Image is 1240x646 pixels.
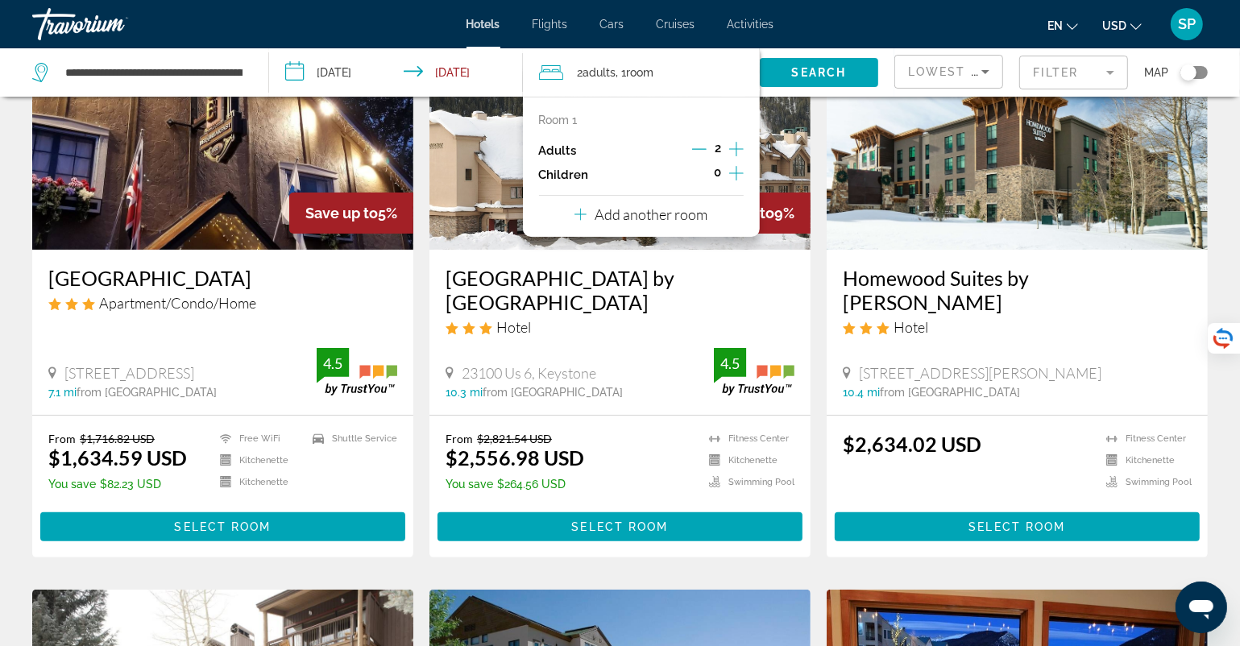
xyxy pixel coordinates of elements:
[80,432,155,445] del: $1,716.82 USD
[571,520,668,533] span: Select Room
[595,205,707,223] p: Add another room
[539,114,578,126] p: Room 1
[714,354,746,373] div: 4.5
[843,386,880,399] span: 10.4 mi
[729,163,744,187] button: Increment children
[583,66,616,79] span: Adults
[446,266,794,314] a: [GEOGRAPHIC_DATA] by [GEOGRAPHIC_DATA]
[1098,453,1192,467] li: Kitchenette
[835,516,1200,534] a: Select Room
[1166,7,1208,41] button: User Menu
[1102,19,1126,32] span: USD
[446,445,584,470] ins: $2,556.98 USD
[269,48,522,97] button: Check-in date: Dec 27, 2025 Check-out date: Jan 3, 2026
[880,386,1020,399] span: from [GEOGRAPHIC_DATA]
[600,18,624,31] a: Cars
[1168,65,1208,80] button: Toggle map
[64,364,194,382] span: [STREET_ADDRESS]
[578,61,616,84] span: 2
[1019,55,1128,90] button: Filter
[1098,475,1192,489] li: Swimming Pool
[446,478,493,491] span: You save
[539,168,589,182] p: Children
[483,386,623,399] span: from [GEOGRAPHIC_DATA]
[701,453,794,467] li: Kitchenette
[792,66,847,79] span: Search
[446,386,483,399] span: 10.3 mi
[908,65,1011,78] span: Lowest Price
[99,294,256,312] span: Apartment/Condo/Home
[835,512,1200,541] button: Select Room
[760,58,878,87] button: Search
[48,266,397,290] a: [GEOGRAPHIC_DATA]
[438,512,802,541] button: Select Room
[32,3,193,45] a: Travorium
[574,196,707,229] button: Add another room
[729,139,744,163] button: Increment adults
[533,18,568,31] a: Flights
[212,432,305,445] li: Free WiFi
[317,354,349,373] div: 4.5
[714,348,794,395] img: trustyou-badge.svg
[446,432,473,445] span: From
[1047,14,1078,37] button: Change language
[1176,582,1227,633] iframe: Button to launch messaging window
[843,432,981,456] ins: $2,634.02 USD
[40,516,405,534] a: Select Room
[48,294,397,312] div: 3 star Apartment
[289,193,413,234] div: 5%
[462,364,596,382] span: 23100 Us 6, Keystone
[692,141,707,160] button: Decrement adults
[212,453,305,467] li: Kitchenette
[48,386,77,399] span: 7.1 mi
[496,318,531,336] span: Hotel
[843,266,1192,314] a: Homewood Suites by [PERSON_NAME]
[843,318,1192,336] div: 3 star Hotel
[1102,14,1142,37] button: Change currency
[48,432,76,445] span: From
[1098,432,1192,445] li: Fitness Center
[627,66,654,79] span: Room
[968,520,1065,533] span: Select Room
[446,478,584,491] p: $264.56 USD
[317,348,397,395] img: trustyou-badge.svg
[657,18,695,31] a: Cruises
[859,364,1101,382] span: [STREET_ADDRESS][PERSON_NAME]
[701,475,794,489] li: Swimming Pool
[305,432,397,445] li: Shuttle Service
[48,478,96,491] span: You save
[438,516,802,534] a: Select Room
[908,62,989,81] mat-select: Sort by
[446,318,794,336] div: 3 star Hotel
[77,386,217,399] span: from [GEOGRAPHIC_DATA]
[539,144,577,158] p: Adults
[715,142,721,155] span: 2
[894,318,928,336] span: Hotel
[305,205,378,222] span: Save up to
[616,61,654,84] span: , 1
[728,18,774,31] a: Activities
[691,165,706,184] button: Decrement children
[523,48,760,97] button: Travelers: 2 adults, 0 children
[467,18,500,31] a: Hotels
[48,445,187,470] ins: $1,634.59 USD
[212,475,305,489] li: Kitchenette
[174,520,271,533] span: Select Room
[40,512,405,541] button: Select Room
[714,166,721,179] span: 0
[48,478,187,491] p: $82.23 USD
[1144,61,1168,84] span: Map
[701,432,794,445] li: Fitness Center
[1178,16,1196,32] span: SP
[477,432,552,445] del: $2,821.54 USD
[1047,19,1063,32] span: en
